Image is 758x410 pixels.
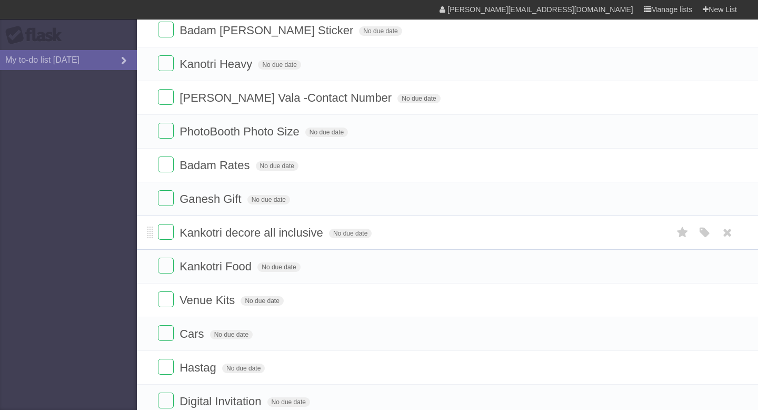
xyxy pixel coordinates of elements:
[256,161,298,171] span: No due date
[247,195,290,204] span: No due date
[158,22,174,37] label: Done
[179,361,219,374] span: Hastag
[179,24,356,37] span: Badam [PERSON_NAME] Sticker
[179,294,237,307] span: Venue Kits
[158,325,174,341] label: Done
[397,94,440,103] span: No due date
[5,26,68,45] div: Flask
[179,91,394,104] span: [PERSON_NAME] Vala -Contact Number
[158,89,174,105] label: Done
[158,55,174,71] label: Done
[158,157,174,172] label: Done
[158,291,174,307] label: Done
[258,60,301,70] span: No due date
[222,364,265,373] span: No due date
[179,125,302,138] span: PhotoBooth Photo Size
[158,190,174,206] label: Done
[673,224,693,241] label: Star task
[179,159,252,172] span: Badam Rates
[267,397,310,407] span: No due date
[179,226,326,239] span: Kankotri decore all inclusive
[179,327,206,340] span: Cars
[158,258,174,274] label: Done
[158,393,174,408] label: Done
[241,296,283,306] span: No due date
[158,123,174,139] label: Done
[179,260,254,273] span: Kankotri Food
[179,192,244,206] span: Ganesh Gift
[158,359,174,375] label: Done
[257,262,300,272] span: No due date
[305,128,348,137] span: No due date
[179,395,264,408] span: Digital Invitation
[329,229,372,238] span: No due date
[210,330,253,339] span: No due date
[158,224,174,240] label: Done
[359,26,402,36] span: No due date
[179,57,255,71] span: Kanotri Heavy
